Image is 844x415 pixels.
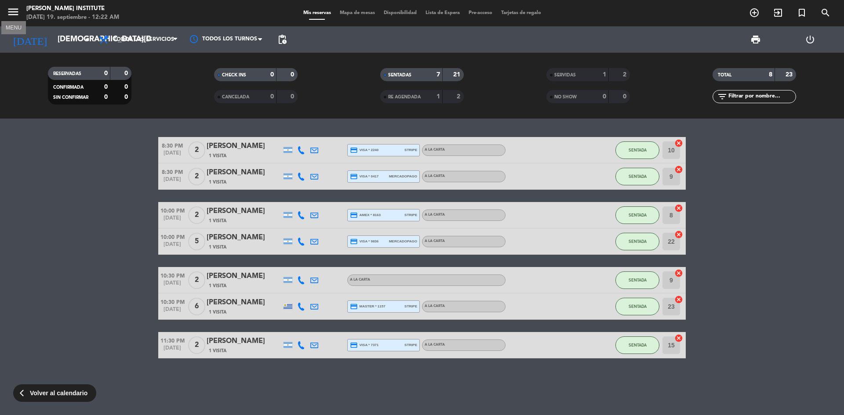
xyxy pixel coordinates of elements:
[786,72,794,78] strong: 23
[158,335,186,345] span: 11:30 PM
[464,11,497,15] span: Pre-acceso
[277,34,287,45] span: pending_actions
[615,141,659,159] button: SENTADA
[623,72,628,78] strong: 2
[209,217,226,224] span: 1 Visita
[718,73,731,77] span: TOTAL
[158,166,186,177] span: 8:30 PM
[623,94,628,100] strong: 0
[750,34,761,45] span: print
[350,211,358,219] i: credit_card
[20,389,28,397] span: arrow_back_ios
[425,148,445,152] span: A LA CARTA
[30,388,87,398] span: Volver al calendario
[437,72,440,78] strong: 7
[104,94,108,100] strong: 0
[629,343,647,347] span: SENTADA
[457,94,462,100] strong: 2
[188,271,205,289] span: 2
[425,304,445,308] span: A LA CARTA
[158,140,186,150] span: 8:30 PM
[1,23,26,31] div: MENU
[124,94,130,100] strong: 0
[783,26,837,53] div: LOG OUT
[389,238,417,244] span: mercadopago
[350,278,370,281] span: A LA CARTA
[629,239,647,244] span: SENTADA
[425,239,445,243] span: A LA CARTA
[389,173,417,179] span: mercadopago
[350,146,378,154] span: visa * 2240
[188,336,205,354] span: 2
[209,347,226,354] span: 1 Visita
[124,84,130,90] strong: 0
[404,147,417,153] span: stripe
[820,7,831,18] i: search
[82,34,92,45] i: arrow_drop_down
[615,206,659,224] button: SENTADA
[350,173,378,180] span: visa * 0417
[291,94,296,100] strong: 0
[207,336,281,347] div: [PERSON_NAME]
[53,95,88,100] span: SIN CONFIRMAR
[207,167,281,178] div: [PERSON_NAME]
[674,334,683,343] i: cancel
[104,70,108,76] strong: 0
[629,278,647,282] span: SENTADA
[350,341,358,349] i: credit_card
[158,205,186,215] span: 10:00 PM
[188,233,205,250] span: 5
[615,271,659,289] button: SENTADA
[497,11,546,15] span: Tarjetas de regalo
[207,206,281,217] div: [PERSON_NAME]
[629,304,647,309] span: SENTADA
[425,213,445,217] span: A LA CARTA
[158,280,186,290] span: [DATE]
[674,295,683,304] i: cancel
[104,84,108,90] strong: 0
[350,303,386,310] span: master * 1157
[350,303,358,310] i: credit_card
[270,94,274,100] strong: 0
[749,7,760,18] i: add_circle_outline
[158,270,186,280] span: 10:30 PM
[797,7,807,18] i: turned_in_not
[554,95,577,99] span: NO SHOW
[335,11,379,15] span: Mapa de mesas
[113,36,174,43] span: Todos los servicios
[437,94,440,100] strong: 1
[26,13,119,22] div: [DATE] 19. septiembre - 12:22 AM
[629,148,647,152] span: SENTADA
[207,297,281,308] div: [PERSON_NAME]
[209,309,226,316] span: 1 Visita
[388,73,411,77] span: SENTADAS
[209,282,226,289] span: 1 Visita
[158,296,186,307] span: 10:30 PM
[209,244,226,251] span: 1 Visita
[805,34,815,45] i: power_settings_new
[421,11,464,15] span: Lista de Espera
[674,204,683,213] i: cancel
[404,342,417,348] span: stripe
[26,4,119,13] div: [PERSON_NAME] Institute
[7,5,20,22] button: menu
[350,146,358,154] i: credit_card
[299,11,335,15] span: Mis reservas
[615,336,659,354] button: SENTADA
[388,95,421,99] span: RE AGENDADA
[773,7,783,18] i: exit_to_app
[188,298,205,315] span: 6
[674,230,683,239] i: cancel
[404,212,417,218] span: stripe
[425,343,445,346] span: A LA CARTA
[158,215,186,225] span: [DATE]
[453,72,462,78] strong: 21
[603,94,606,100] strong: 0
[7,5,20,18] i: menu
[404,303,417,309] span: stripe
[124,70,130,76] strong: 0
[674,139,683,148] i: cancel
[209,179,226,186] span: 1 Visita
[629,213,647,217] span: SENTADA
[350,341,378,349] span: visa * 7371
